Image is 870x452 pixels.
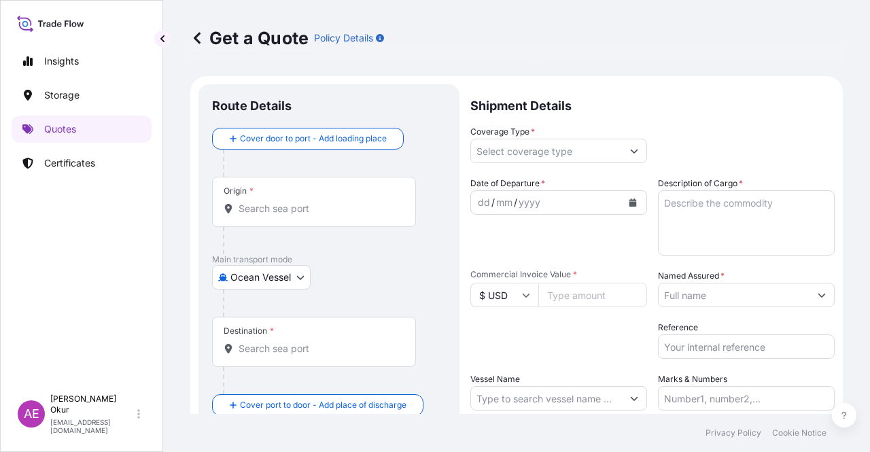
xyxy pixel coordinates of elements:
[517,194,542,211] div: year,
[24,407,39,421] span: AE
[44,122,76,136] p: Quotes
[44,54,79,68] p: Insights
[224,186,254,196] div: Origin
[212,128,404,150] button: Cover door to port - Add loading place
[212,265,311,290] button: Select transport
[212,394,423,416] button: Cover port to door - Add place of discharge
[471,386,622,411] input: Type to search vessel name or IMO
[44,88,80,102] p: Storage
[470,269,647,280] span: Commercial Invoice Value
[658,334,835,359] input: Your internal reference
[622,139,646,163] button: Show suggestions
[470,125,535,139] label: Coverage Type
[12,48,152,75] a: Insights
[239,342,399,355] input: Destination
[240,132,387,145] span: Cover door to port - Add loading place
[622,386,646,411] button: Show suggestions
[230,271,291,284] span: Ocean Vessel
[12,116,152,143] a: Quotes
[622,192,644,213] button: Calendar
[706,428,761,438] a: Privacy Policy
[476,194,491,211] div: day,
[314,31,373,45] p: Policy Details
[470,84,835,125] p: Shipment Details
[212,254,446,265] p: Main transport mode
[12,82,152,109] a: Storage
[772,428,826,438] a: Cookie Notice
[12,150,152,177] a: Certificates
[514,194,517,211] div: /
[212,98,292,114] p: Route Details
[658,321,698,334] label: Reference
[538,283,647,307] input: Type amount
[470,372,520,386] label: Vessel Name
[491,194,495,211] div: /
[190,27,309,49] p: Get a Quote
[810,283,834,307] button: Show suggestions
[658,386,835,411] input: Number1, number2,...
[240,398,406,412] span: Cover port to door - Add place of discharge
[470,177,545,190] span: Date of Departure
[50,394,135,415] p: [PERSON_NAME] Okur
[44,156,95,170] p: Certificates
[50,418,135,434] p: [EMAIL_ADDRESS][DOMAIN_NAME]
[658,269,725,283] label: Named Assured
[471,139,622,163] input: Select coverage type
[224,326,274,336] div: Destination
[239,202,399,215] input: Origin
[495,194,514,211] div: month,
[658,372,727,386] label: Marks & Numbers
[659,283,810,307] input: Full name
[658,177,743,190] label: Description of Cargo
